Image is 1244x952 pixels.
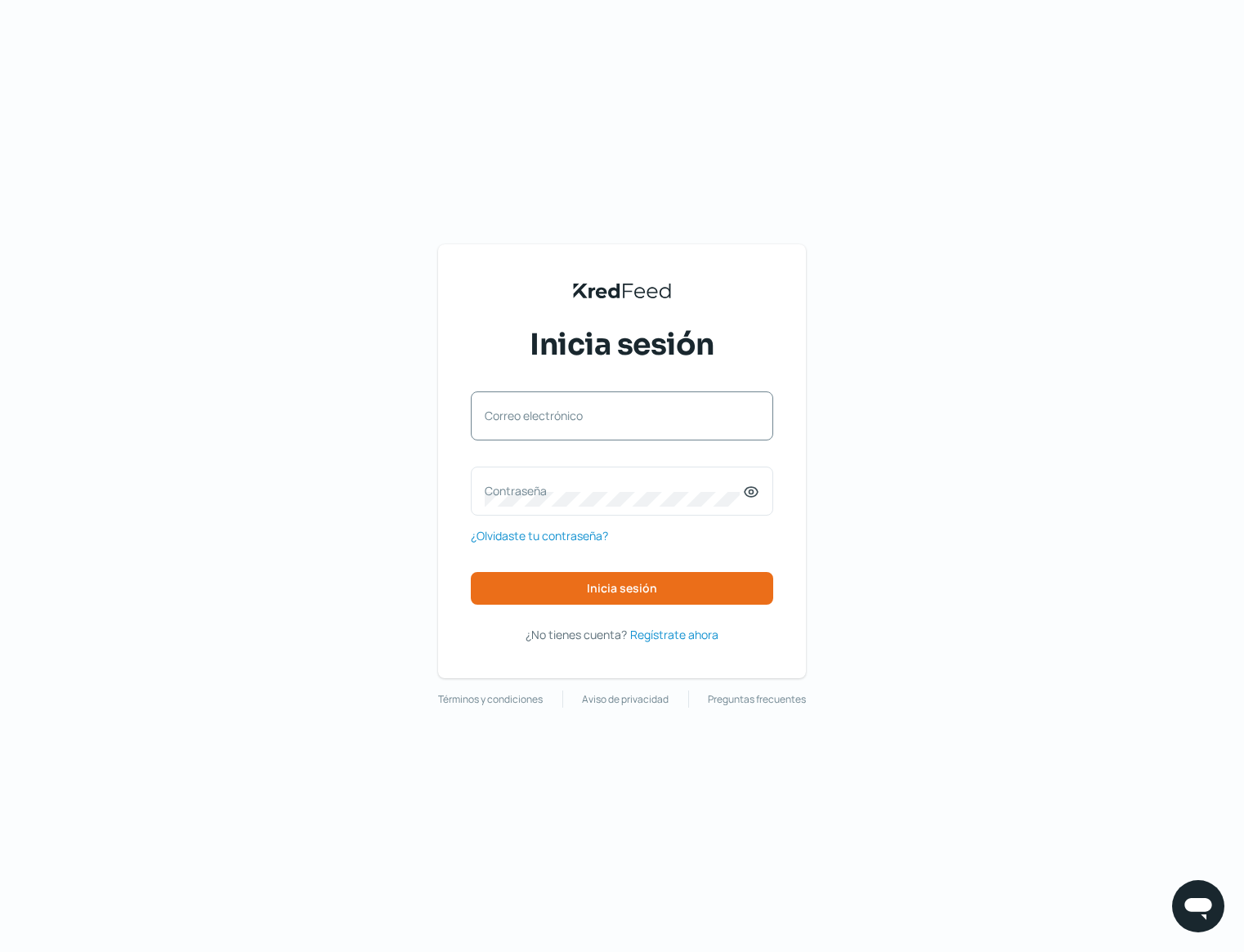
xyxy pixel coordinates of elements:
a: Aviso de privacidad [582,691,669,708]
label: Correo electrónico [485,408,743,423]
a: Términos y condiciones [438,691,543,708]
button: Inicia sesión [471,572,773,605]
span: Inicia sesión [530,324,714,365]
img: chatIcon [1182,890,1215,923]
a: ¿Olvidaste tu contraseña? [471,525,608,546]
span: ¿No tienes cuenta? [526,627,627,642]
a: Regístrate ahora [630,624,718,645]
label: Contraseña [485,483,743,498]
a: Preguntas frecuentes [708,691,806,708]
span: Inicia sesión [587,583,657,594]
